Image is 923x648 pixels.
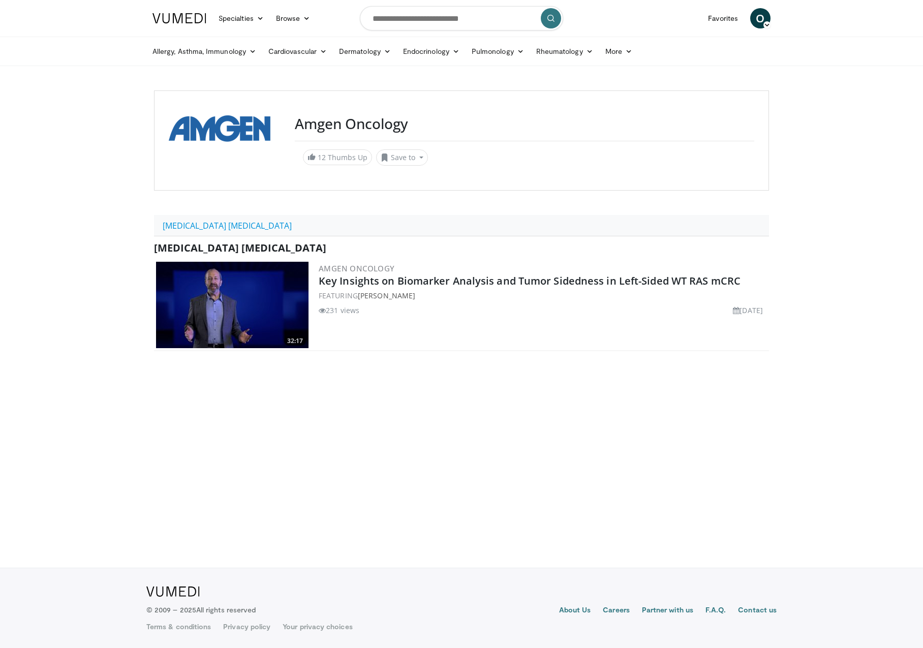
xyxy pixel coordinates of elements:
img: VuMedi Logo [152,13,206,23]
a: 32:17 [156,262,309,348]
a: F.A.Q. [705,605,726,617]
a: Terms & conditions [146,622,211,632]
button: Save to [376,149,428,166]
a: Favorites [702,8,744,28]
a: Key Insights on Biomarker Analysis and Tumor Sidedness in Left-Sided WT RAS mCRC [319,274,741,288]
a: Contact us [738,605,777,617]
div: FEATURING [319,290,767,301]
a: More [599,41,638,61]
img: VuMedi Logo [146,587,200,597]
li: 231 views [319,305,359,316]
a: Careers [603,605,630,617]
a: Partner with us [642,605,693,617]
input: Search topics, interventions [360,6,563,30]
a: Cardiovascular [262,41,333,61]
a: Privacy policy [223,622,270,632]
span: [MEDICAL_DATA] [MEDICAL_DATA] [154,241,326,255]
a: 12 Thumbs Up [303,149,372,165]
h3: Amgen Oncology [295,115,754,133]
a: Your privacy choices [283,622,352,632]
li: [DATE] [733,305,763,316]
a: Endocrinology [397,41,466,61]
a: Rheumatology [530,41,599,61]
p: © 2009 – 2025 [146,605,256,615]
a: [PERSON_NAME] [358,291,415,300]
a: Pulmonology [466,41,530,61]
a: Allergy, Asthma, Immunology [146,41,262,61]
a: About Us [559,605,591,617]
a: Dermatology [333,41,397,61]
span: 32:17 [284,336,306,346]
a: Browse [270,8,317,28]
img: 5ecd434b-3529-46b9-a096-7519503420a4.png.300x170_q85_crop-smart_upscale.jpg [156,262,309,348]
span: 12 [318,152,326,162]
span: All rights reserved [196,605,256,614]
a: O [750,8,771,28]
a: [MEDICAL_DATA] [MEDICAL_DATA] [154,215,300,236]
a: Amgen Oncology [319,263,395,273]
a: Specialties [212,8,270,28]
